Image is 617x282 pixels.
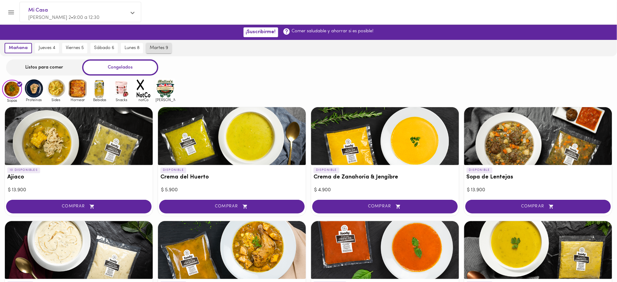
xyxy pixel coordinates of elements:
span: viernes 5 [66,45,84,51]
button: martes 9 [146,43,172,53]
p: DISPONIBLE [160,167,186,173]
span: mañana [9,45,28,51]
div: $ 13.900 [8,187,150,194]
span: jueves 4 [39,45,55,51]
h3: Ajiaco [7,174,150,181]
button: ¡Suscribirme! [244,27,278,37]
button: COMPRAR [465,200,611,213]
span: Mi Casa [28,6,126,14]
span: COMPRAR [473,204,603,209]
span: COMPRAR [167,204,297,209]
button: mañana [5,43,32,53]
img: Hornear [68,79,88,98]
h3: Crema del Huerto [160,174,303,181]
div: $ 4.900 [314,187,456,194]
button: sábado 6 [90,43,118,53]
div: Ajiaco [5,107,153,165]
div: Crema de cebolla [5,221,153,279]
p: 10 DISPONIBLES [7,167,40,173]
h3: Sopa de Lentejas [467,174,610,181]
div: $ 13.900 [467,187,609,194]
div: Crema de Ahuyama [464,221,612,279]
div: $ 5.900 [161,187,303,194]
div: Sancocho Valluno [158,221,306,279]
span: sábado 6 [94,45,114,51]
h3: Crema de Zanahoria & Jengibre [314,174,457,181]
span: ¡Suscribirme! [246,29,276,35]
span: Hornear [68,98,88,102]
button: Menu [4,5,19,20]
span: COMPRAR [14,204,144,209]
button: jueves 4 [35,43,59,53]
button: COMPRAR [312,200,458,213]
img: Sopas [2,80,22,99]
div: Crema de Tomate [311,221,459,279]
div: Crema del Huerto [158,107,306,165]
span: Bebidas [90,98,110,102]
img: notCo [134,79,153,98]
span: Sopas [2,98,22,102]
img: Proteinas [24,79,44,98]
p: DISPONIBLE [314,167,339,173]
img: mullens [156,79,175,98]
div: Crema de Zanahoria & Jengibre [311,107,459,165]
div: Sopa de Lentejas [464,107,612,165]
span: martes 9 [150,45,168,51]
span: [PERSON_NAME] [156,98,175,102]
div: Listos para comer [6,59,82,76]
span: COMPRAR [320,204,450,209]
div: Congelados [82,59,158,76]
button: viernes 5 [62,43,87,53]
span: Sides [46,98,66,102]
span: Snacks [112,98,131,102]
img: Snacks [112,79,131,98]
img: Sides [46,79,66,98]
iframe: Messagebird Livechat Widget [582,247,611,276]
p: DISPONIBLE [467,167,493,173]
button: lunes 8 [121,43,143,53]
span: notCo [134,98,153,102]
button: COMPRAR [6,200,152,213]
span: lunes 8 [124,45,139,51]
p: Comer saludable y ahorrar si es posible! [292,28,374,34]
span: [PERSON_NAME] 2 • 9:00 a 12:30 [28,15,100,20]
span: Proteinas [24,98,44,102]
button: COMPRAR [159,200,305,213]
img: Bebidas [90,79,110,98]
